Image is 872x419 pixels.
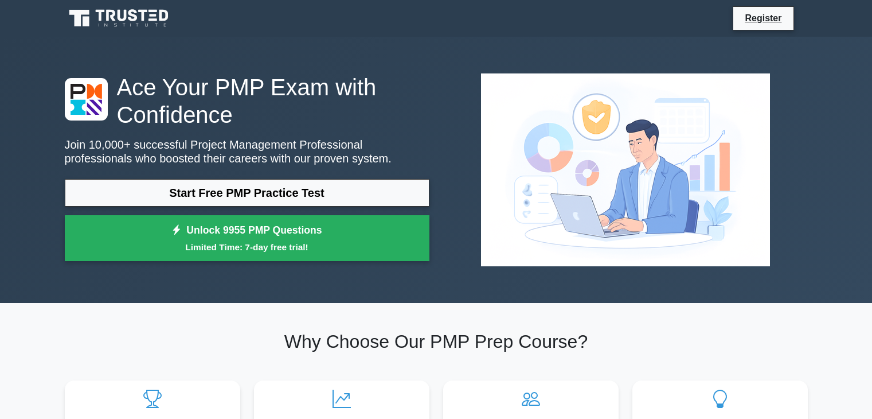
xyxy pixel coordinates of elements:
[65,331,808,352] h2: Why Choose Our PMP Prep Course?
[738,11,788,25] a: Register
[65,73,429,129] h1: Ace Your PMP Exam with Confidence
[65,215,429,261] a: Unlock 9955 PMP QuestionsLimited Time: 7-day free trial!
[65,179,429,207] a: Start Free PMP Practice Test
[65,138,429,165] p: Join 10,000+ successful Project Management Professional professionals who boosted their careers w...
[79,240,415,254] small: Limited Time: 7-day free trial!
[472,64,779,276] img: Project Management Professional Preview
